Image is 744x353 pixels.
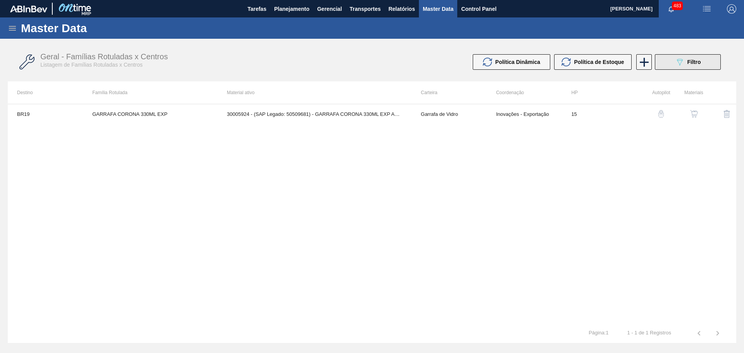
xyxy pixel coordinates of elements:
span: Planejamento [274,4,309,14]
th: HP [562,81,637,104]
span: Geral - Famílias Rotuladas x Centros [40,52,168,61]
td: Garrafa de Vidro [412,104,487,124]
img: auto-pilot-icon [657,110,665,118]
th: Destino [8,81,83,104]
span: Listagem de Famílias Rotuladas x Centros [40,62,143,68]
button: Filtro [655,54,721,70]
td: 1 - 1 de 1 Registros [618,324,680,336]
img: TNhmsLtSVTkK8tSr43FrP2fwEKptu5GPRR3wAAAABJRU5ErkJggg== [10,5,47,12]
span: Tarefas [248,4,267,14]
img: userActions [702,4,711,14]
td: 30005924 - (SAP Legado: 50509681) - GARRAFA CORONA 330ML EXP ARGC/COD BARRAS [218,104,412,124]
span: Gerencial [317,4,342,14]
img: delete-icon [722,109,732,119]
td: Inovações - Exportação [487,104,562,124]
div: Excluir Família Rotulada X Centro [707,105,736,123]
span: Filtro [687,59,701,65]
button: Política Dinâmica [473,54,550,70]
div: Nova Família Rotulada x Centro [635,54,651,70]
span: Política Dinâmica [495,59,540,65]
th: Autopilot [637,81,670,104]
img: shopping-cart-icon [690,110,698,118]
img: Logout [727,4,736,14]
td: Página : 1 [579,324,618,336]
button: shopping-cart-icon [685,105,703,123]
div: Configuração Auto Pilot [641,105,670,123]
div: Filtrar Família Rotulada x Centro [651,54,725,70]
div: Atualizar Política Dinâmica [473,54,554,70]
span: 483 [672,2,683,10]
button: Política de Estoque [554,54,632,70]
h1: Master Data [21,24,158,33]
button: delete-icon [718,105,736,123]
th: Material ativo [218,81,412,104]
th: Família Rotulada [83,81,217,104]
td: BR19 [8,104,83,124]
button: Notificações [659,3,684,14]
td: GARRAFA CORONA 330ML EXP [83,104,217,124]
div: Atualizar Política de Estoque em Massa [554,54,635,70]
span: Master Data [423,4,453,14]
th: Carteira [412,81,487,104]
td: 15 [562,104,637,124]
span: Control Panel [461,4,496,14]
span: Relatórios [388,4,415,14]
th: Coordenação [487,81,562,104]
th: Materiais [670,81,703,104]
button: auto-pilot-icon [652,105,670,123]
span: Política de Estoque [574,59,624,65]
div: Ver Materiais [674,105,703,123]
span: Transportes [350,4,381,14]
